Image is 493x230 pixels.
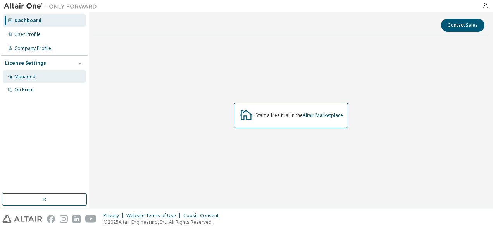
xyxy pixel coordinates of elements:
[103,213,126,219] div: Privacy
[85,215,97,223] img: youtube.svg
[183,213,223,219] div: Cookie Consent
[14,17,41,24] div: Dashboard
[126,213,183,219] div: Website Terms of Use
[303,112,343,118] a: Altair Marketplace
[4,2,101,10] img: Altair One
[72,215,81,223] img: linkedin.svg
[103,219,223,225] p: © 2025 Altair Engineering, Inc. All Rights Reserved.
[14,87,34,93] div: On Prem
[47,215,55,223] img: facebook.svg
[2,215,42,223] img: altair_logo.svg
[14,31,41,38] div: User Profile
[255,112,343,118] div: Start a free trial in the
[14,74,36,80] div: Managed
[60,215,68,223] img: instagram.svg
[14,45,51,51] div: Company Profile
[5,60,46,66] div: License Settings
[441,19,484,32] button: Contact Sales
